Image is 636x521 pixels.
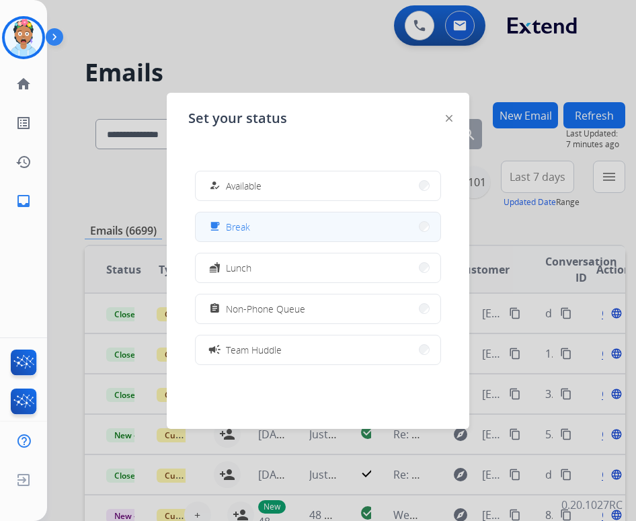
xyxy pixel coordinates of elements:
[226,343,282,357] span: Team Huddle
[5,19,42,56] img: avatar
[196,294,440,323] button: Non-Phone Queue
[196,212,440,241] button: Break
[15,76,32,92] mat-icon: home
[226,302,305,316] span: Non-Phone Queue
[226,220,250,234] span: Break
[15,154,32,170] mat-icon: history
[209,180,221,192] mat-icon: how_to_reg
[226,179,262,193] span: Available
[209,221,221,233] mat-icon: free_breakfast
[196,171,440,200] button: Available
[446,115,452,122] img: close-button
[226,261,251,275] span: Lunch
[208,343,221,356] mat-icon: campaign
[209,303,221,315] mat-icon: assignment
[15,115,32,131] mat-icon: list_alt
[561,497,623,513] p: 0.20.1027RC
[188,109,287,128] span: Set your status
[15,193,32,209] mat-icon: inbox
[196,335,440,364] button: Team Huddle
[209,262,221,274] mat-icon: fastfood
[196,253,440,282] button: Lunch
